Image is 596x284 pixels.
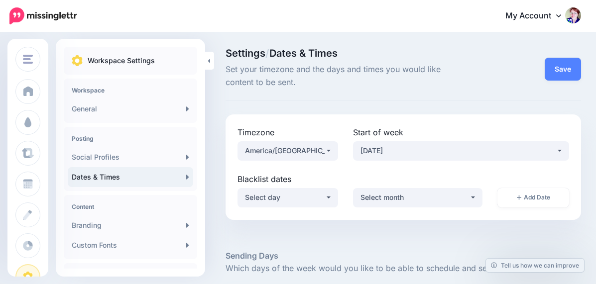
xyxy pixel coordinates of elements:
a: Custom Fonts [68,235,193,255]
label: Start of week [353,126,569,138]
button: Select day [238,188,338,207]
div: Select day [245,191,325,203]
label: Timezone [238,126,338,138]
span: Set your timezone and the days and times you would like content to be sent. [226,63,458,89]
div: America/[GEOGRAPHIC_DATA] [245,145,325,157]
a: My Account [495,4,581,28]
a: Social Profiles [68,147,193,167]
button: Save [545,58,581,81]
img: menu.png [23,55,33,64]
img: settings.png [72,55,83,66]
h4: Workspace [72,87,189,94]
p: Which days of the week would you like to be able to schedule and send social content on? [226,262,581,275]
div: Select month [360,191,469,203]
a: Branding [68,215,193,235]
label: Blacklist dates [238,173,569,185]
button: Add Date [497,188,569,207]
a: General [68,99,193,119]
a: Dates & Times [68,167,193,187]
span: / [265,47,269,59]
button: America/Toronto [238,141,338,161]
h5: Sending Days [226,250,581,262]
button: Select month [353,188,482,207]
button: Sunday [353,141,569,161]
img: Missinglettr [9,7,77,24]
h4: Content [72,203,189,210]
span: Settings Dates & Times [226,48,458,58]
p: Workspace Settings [88,55,155,67]
h4: Posting [72,135,189,142]
a: Tell us how we can improve [486,259,584,272]
div: [DATE] [360,145,556,157]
